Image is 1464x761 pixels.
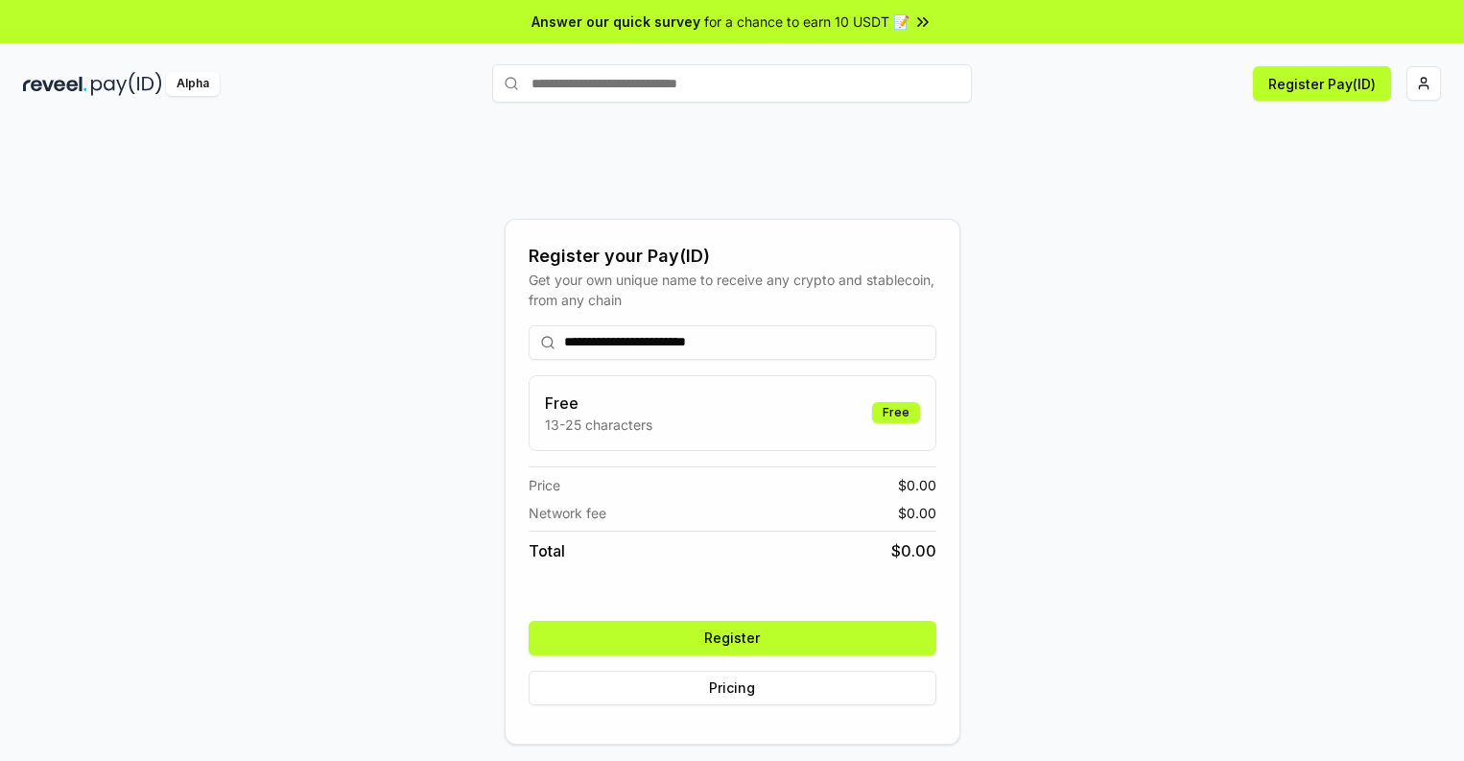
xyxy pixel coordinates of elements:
[891,539,936,562] span: $ 0.00
[1253,66,1391,101] button: Register Pay(ID)
[23,72,87,96] img: reveel_dark
[91,72,162,96] img: pay_id
[529,539,565,562] span: Total
[872,402,920,423] div: Free
[704,12,909,32] span: for a chance to earn 10 USDT 📝
[898,475,936,495] span: $ 0.00
[545,392,652,415] h3: Free
[545,415,652,435] p: 13-25 characters
[529,270,936,310] div: Get your own unique name to receive any crypto and stablecoin, from any chain
[529,475,560,495] span: Price
[531,12,700,32] span: Answer our quick survey
[529,671,936,705] button: Pricing
[529,621,936,655] button: Register
[529,503,606,523] span: Network fee
[166,72,220,96] div: Alpha
[898,503,936,523] span: $ 0.00
[529,243,936,270] div: Register your Pay(ID)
